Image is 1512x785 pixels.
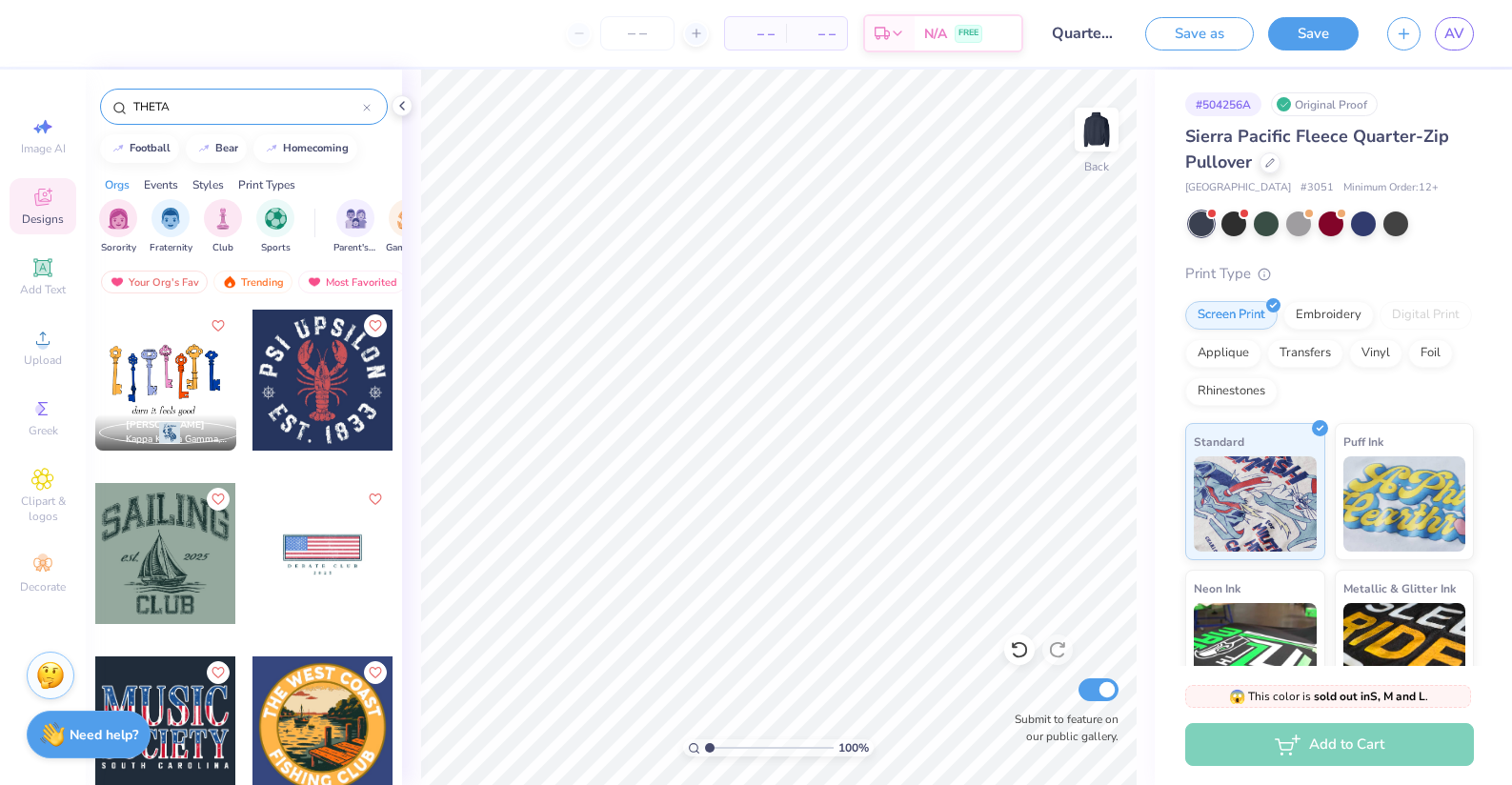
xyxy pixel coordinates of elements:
[1185,92,1261,116] div: # 504256A
[212,208,233,230] img: Club Image
[10,493,76,524] span: Clipart & logos
[1444,23,1464,45] span: AV
[1185,339,1261,368] div: Applique
[386,241,430,255] span: Game Day
[222,275,237,289] img: trending.gif
[1229,688,1428,705] span: This color is .
[21,141,66,156] span: Image AI
[1314,689,1425,704] strong: sold out in S, M and L
[838,739,869,756] span: 100 %
[99,199,137,255] button: filter button
[386,199,430,255] div: filter for Game Day
[144,176,178,193] div: Events
[1194,456,1317,552] img: Standard
[204,199,242,255] div: filter for Club
[1267,339,1343,368] div: Transfers
[1145,17,1254,50] button: Save as
[298,271,406,293] div: Most Favorited
[20,579,66,594] span: Decorate
[1078,111,1116,149] img: Back
[333,199,377,255] button: filter button
[1185,301,1278,330] div: Screen Print
[253,134,357,163] button: homecoming
[1300,180,1334,196] span: # 3051
[111,143,126,154] img: trend_line.gif
[924,24,947,44] span: N/A
[1229,688,1245,706] span: 😱
[108,208,130,230] img: Sorority Image
[397,208,419,230] img: Game Day Image
[238,176,295,193] div: Print Types
[261,241,291,255] span: Sports
[101,241,136,255] span: Sorority
[1268,17,1359,50] button: Save
[386,199,430,255] button: filter button
[1343,578,1456,598] span: Metallic & Glitter Ink
[70,726,138,744] strong: Need help?
[333,241,377,255] span: Parent's Weekend
[1185,263,1474,285] div: Print Type
[207,661,230,684] button: Like
[101,271,208,293] div: Your Org's Fav
[333,199,377,255] div: filter for Parent's Weekend
[1349,339,1402,368] div: Vinyl
[1038,14,1131,52] input: Untitled Design
[22,211,64,227] span: Designs
[192,176,224,193] div: Styles
[215,143,238,153] div: bear
[736,24,775,44] span: – –
[1343,180,1439,196] span: Minimum Order: 12 +
[29,423,58,438] span: Greek
[1185,180,1291,196] span: [GEOGRAPHIC_DATA]
[1435,17,1474,50] a: AV
[283,143,349,153] div: homecoming
[212,241,233,255] span: Club
[256,199,294,255] button: filter button
[256,199,294,255] div: filter for Sports
[958,27,978,40] span: FREE
[204,199,242,255] button: filter button
[1343,603,1466,698] img: Metallic & Glitter Ink
[126,418,205,432] span: [PERSON_NAME]
[1004,711,1119,745] label: Submit to feature on our public gallery.
[1185,125,1449,173] span: Sierra Pacific Fleece Quarter-Zip Pullover
[600,16,675,50] input: – –
[130,143,171,153] div: football
[207,488,230,511] button: Like
[797,24,836,44] span: – –
[264,143,279,154] img: trend_line.gif
[1343,456,1466,552] img: Puff Ink
[131,97,363,116] input: Try "Alpha"
[207,314,230,337] button: Like
[213,271,292,293] div: Trending
[1084,158,1109,175] div: Back
[1283,301,1374,330] div: Embroidery
[1194,578,1240,598] span: Neon Ink
[110,275,125,289] img: most_fav.gif
[99,199,137,255] div: filter for Sorority
[186,134,247,163] button: bear
[150,199,192,255] div: filter for Fraternity
[1380,301,1472,330] div: Digital Print
[160,208,181,230] img: Fraternity Image
[345,208,367,230] img: Parent's Weekend Image
[307,275,322,289] img: most_fav.gif
[105,176,130,193] div: Orgs
[150,241,192,255] span: Fraternity
[265,208,287,230] img: Sports Image
[150,199,192,255] button: filter button
[364,488,387,511] button: Like
[126,433,229,447] span: Kappa Kappa Gamma, [GEOGRAPHIC_DATA][US_STATE]
[1271,92,1378,116] div: Original Proof
[364,314,387,337] button: Like
[24,352,62,368] span: Upload
[1343,432,1383,452] span: Puff Ink
[1194,432,1244,452] span: Standard
[1194,603,1317,698] img: Neon Ink
[1408,339,1453,368] div: Foil
[364,661,387,684] button: Like
[100,134,179,163] button: football
[1185,377,1278,406] div: Rhinestones
[196,143,212,154] img: trend_line.gif
[20,282,66,297] span: Add Text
